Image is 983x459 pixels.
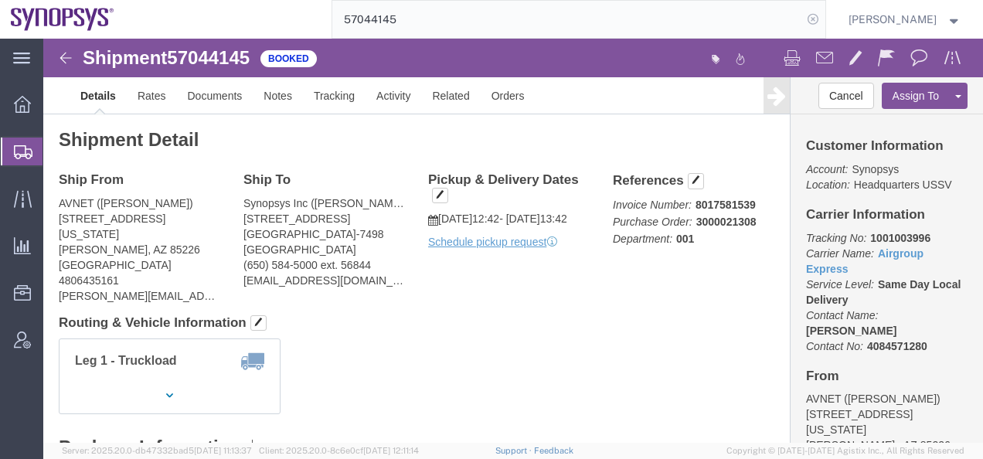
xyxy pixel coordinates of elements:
[534,446,573,455] a: Feedback
[495,446,534,455] a: Support
[363,446,419,455] span: [DATE] 12:11:14
[62,446,252,455] span: Server: 2025.20.0-db47332bad5
[726,444,964,457] span: Copyright © [DATE]-[DATE] Agistix Inc., All Rights Reserved
[43,39,983,443] iframe: FS Legacy Container
[332,1,802,38] input: Search for shipment number, reference number
[194,446,252,455] span: [DATE] 11:13:37
[848,10,962,29] button: [PERSON_NAME]
[849,11,937,28] span: Chris Potter
[259,446,419,455] span: Client: 2025.20.0-8c6e0cf
[11,8,114,31] img: logo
